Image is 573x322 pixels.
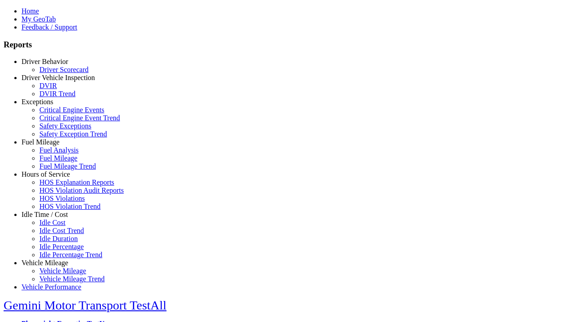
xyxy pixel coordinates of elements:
[39,195,85,202] a: HOS Violations
[39,154,77,162] a: Fuel Mileage
[39,219,65,226] a: Idle Cost
[39,82,57,89] a: DVIR
[39,186,124,194] a: HOS Violation Audit Reports
[21,259,68,267] a: Vehicle Mileage
[39,114,120,122] a: Critical Engine Event Trend
[21,7,39,15] a: Home
[39,66,89,73] a: Driver Scorecard
[4,298,167,312] a: Gemini Motor Transport TestAll
[39,178,114,186] a: HOS Explanation Reports
[21,138,60,146] a: Fuel Mileage
[21,58,68,65] a: Driver Behavior
[39,122,91,130] a: Safety Exceptions
[39,251,102,258] a: Idle Percentage Trend
[39,162,96,170] a: Fuel Mileage Trend
[39,235,78,242] a: Idle Duration
[39,90,75,97] a: DVIR Trend
[21,211,68,218] a: Idle Time / Cost
[39,146,79,154] a: Fuel Analysis
[39,275,105,283] a: Vehicle Mileage Trend
[39,106,104,114] a: Critical Engine Events
[21,283,81,291] a: Vehicle Performance
[39,243,84,250] a: Idle Percentage
[39,203,101,210] a: HOS Violation Trend
[21,23,77,31] a: Feedback / Support
[39,130,107,138] a: Safety Exception Trend
[21,15,56,23] a: My GeoTab
[4,40,569,50] h3: Reports
[39,267,86,275] a: Vehicle Mileage
[39,227,84,234] a: Idle Cost Trend
[21,74,95,81] a: Driver Vehicle Inspection
[21,98,53,106] a: Exceptions
[21,170,70,178] a: Hours of Service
